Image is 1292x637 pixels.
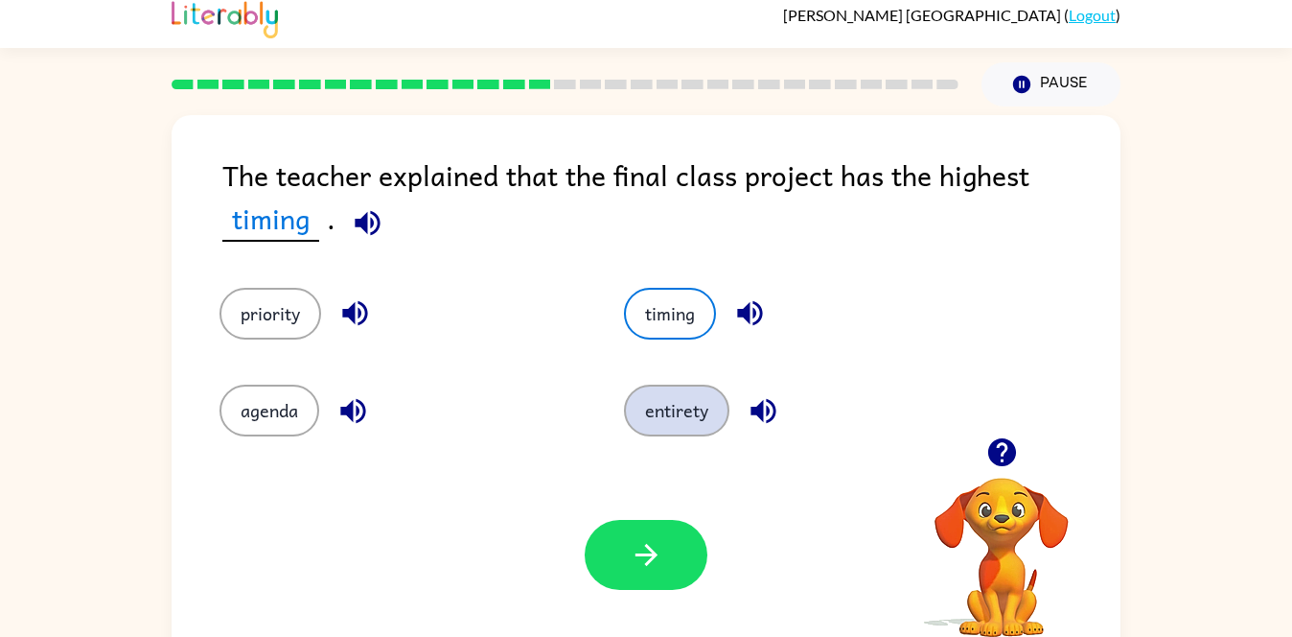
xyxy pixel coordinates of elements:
button: entirety [624,385,729,436]
button: agenda [219,385,319,436]
span: [PERSON_NAME] [GEOGRAPHIC_DATA] [783,6,1064,24]
span: timing [222,197,319,242]
button: Pause [981,62,1120,106]
button: priority [219,288,321,340]
a: Logout [1069,6,1116,24]
div: ( ) [783,6,1120,24]
div: The teacher explained that the final class project has the highest . [222,153,1120,249]
button: timing [624,288,716,340]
